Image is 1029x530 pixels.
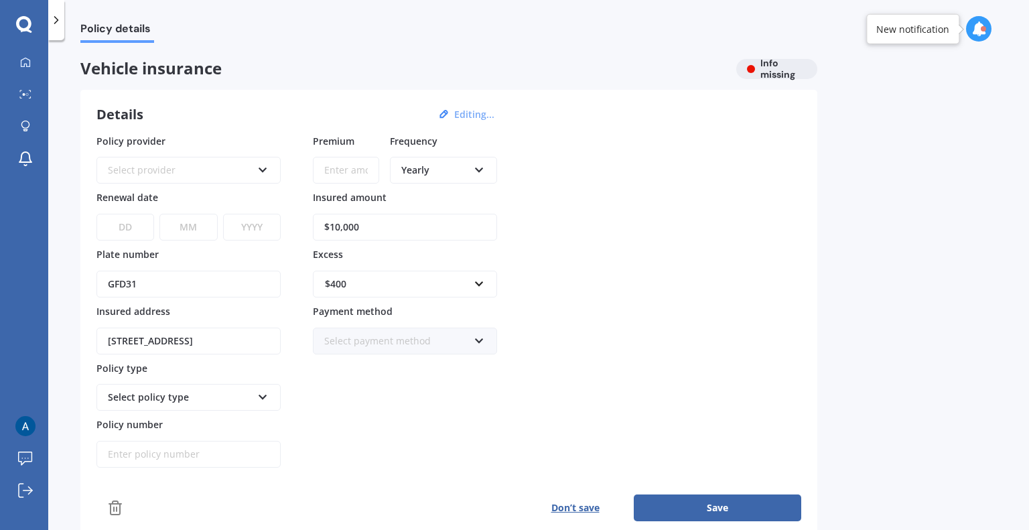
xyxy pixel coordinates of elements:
[450,109,498,121] button: Editing...
[108,390,252,405] div: Select policy type
[96,106,143,123] h3: Details
[313,157,379,184] input: Enter amount
[634,494,801,521] button: Save
[324,334,468,348] div: Select payment method
[96,441,281,468] input: Enter policy number
[876,22,949,36] div: New notification
[313,248,343,261] span: Excess
[517,494,634,521] button: Don’t save
[313,191,387,204] span: Insured amount
[96,134,165,147] span: Policy provider
[96,191,158,204] span: Renewal date
[313,214,497,241] input: Enter amount
[313,134,354,147] span: Premium
[325,277,469,291] div: $400
[96,361,147,374] span: Policy type
[401,163,468,178] div: Yearly
[80,59,726,78] span: Vehicle insurance
[108,163,252,178] div: Select provider
[96,328,281,354] input: Enter address
[96,305,170,318] span: Insured address
[80,22,154,40] span: Policy details
[96,248,159,261] span: Plate number
[15,416,36,436] img: ACg8ocI-DVUYXpnK27Z9kbMLvw2LHni8fejaSAUtG2LKDsUqcuCp5lQ=s96-c
[96,271,281,297] input: Enter plate number
[390,134,437,147] span: Frequency
[313,305,393,318] span: Payment method
[96,418,163,431] span: Policy number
